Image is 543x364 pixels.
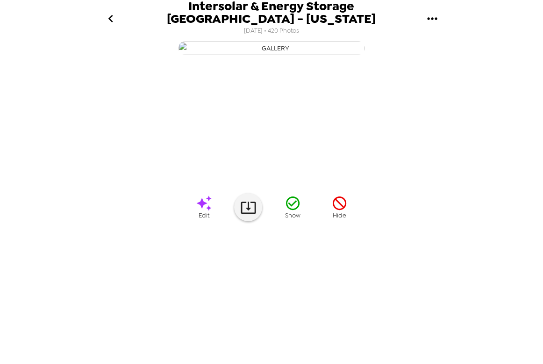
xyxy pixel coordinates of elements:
[387,256,458,304] img: gallery
[316,190,363,225] button: Hide
[96,4,126,34] button: go back
[236,256,307,304] img: gallery
[244,25,299,37] span: [DATE] • 420 Photos
[417,4,447,34] button: gallery menu
[285,211,300,219] span: Show
[312,256,383,304] img: gallery
[333,211,346,219] span: Hide
[178,42,365,55] img: gallery
[199,211,209,219] span: Edit
[180,190,227,225] a: Edit
[269,190,316,225] button: Show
